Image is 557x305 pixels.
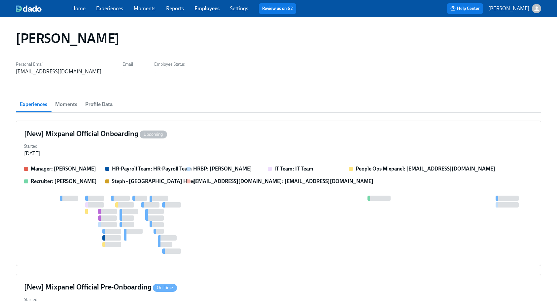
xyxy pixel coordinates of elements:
[85,100,113,109] span: Profile Data
[112,178,197,184] strong: Steph - [GEOGRAPHIC_DATA] Hires:
[122,61,133,68] label: Email
[488,5,529,12] p: [PERSON_NAME]
[140,132,167,137] span: Upcoming
[154,61,185,68] label: Employee Status
[31,178,97,184] strong: Recruiter: [PERSON_NAME]
[16,68,101,75] div: [EMAIL_ADDRESS][DOMAIN_NAME]
[447,3,483,14] button: Help Center
[262,5,293,12] a: Review us on G2
[193,178,373,184] strong: [EMAIL_ADDRESS][DOMAIN_NAME]: [EMAIL_ADDRESS][DOMAIN_NAME]
[24,150,40,157] div: [DATE]
[31,166,96,172] strong: Manager: [PERSON_NAME]
[488,4,541,13] button: [PERSON_NAME]
[153,285,177,290] span: On Time
[16,61,101,68] label: Personal Email
[259,3,296,14] button: Review us on G2
[24,129,167,139] h4: [New] Mixpanel Official Onboarding
[24,296,40,303] label: Started
[166,5,184,12] a: Reports
[71,5,86,12] a: Home
[450,5,480,12] span: Help Center
[96,5,123,12] a: Experiences
[24,143,40,150] label: Started
[193,166,252,172] strong: HRBP: [PERSON_NAME]
[134,5,156,12] a: Moments
[55,100,77,109] span: Moments
[16,30,120,46] h1: [PERSON_NAME]
[112,166,192,172] strong: HR-Payroll Team: HR-Payroll Team
[194,5,220,12] a: Employees
[16,5,42,12] img: dado
[230,5,248,12] a: Settings
[274,166,313,172] strong: IT Team: IT Team
[24,282,177,292] h4: [New] Mixpanel Official Pre-Onboarding
[20,100,47,109] span: Experiences
[122,68,124,75] div: -
[356,166,495,172] strong: People Ops Mixpanel: [EMAIL_ADDRESS][DOMAIN_NAME]
[154,68,156,75] div: -
[16,5,71,12] a: dado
